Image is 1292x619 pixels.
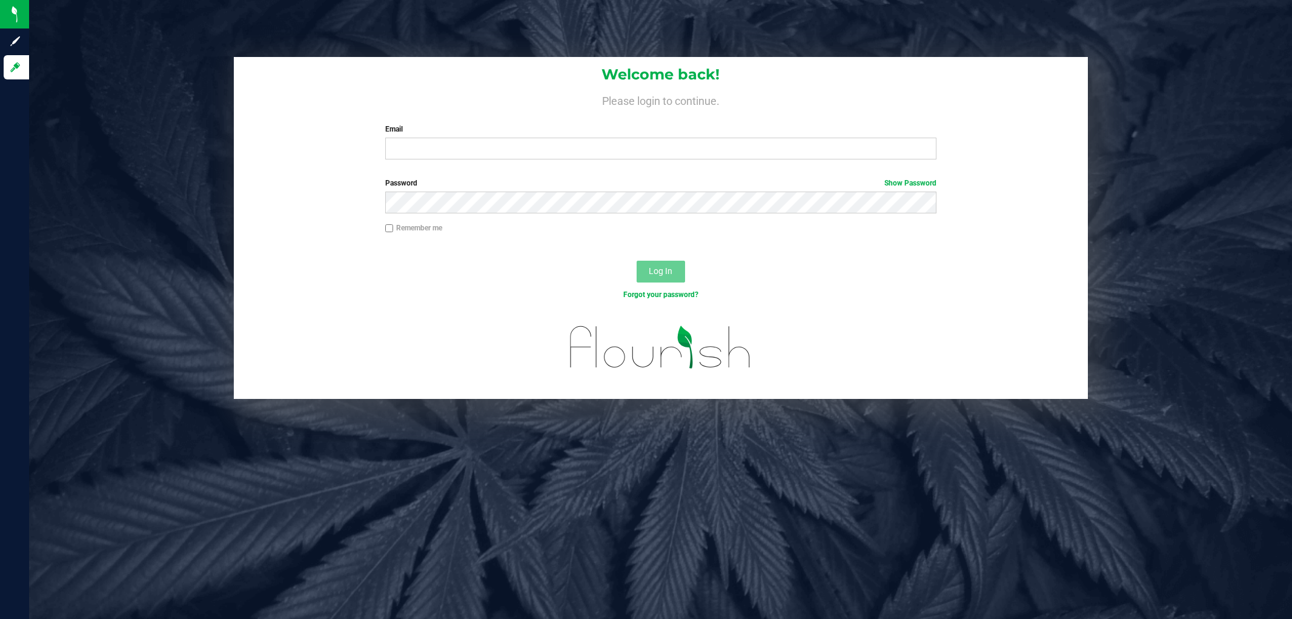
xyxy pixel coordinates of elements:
[385,224,394,233] input: Remember me
[385,179,417,187] span: Password
[9,35,21,47] inline-svg: Sign up
[884,179,936,187] a: Show Password
[234,92,1088,107] h4: Please login to continue.
[234,67,1088,82] h1: Welcome back!
[554,313,767,381] img: flourish_logo.svg
[9,61,21,73] inline-svg: Log in
[385,124,936,135] label: Email
[385,223,442,233] label: Remember me
[637,261,685,283] button: Log In
[649,266,672,276] span: Log In
[623,290,698,299] a: Forgot your password?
